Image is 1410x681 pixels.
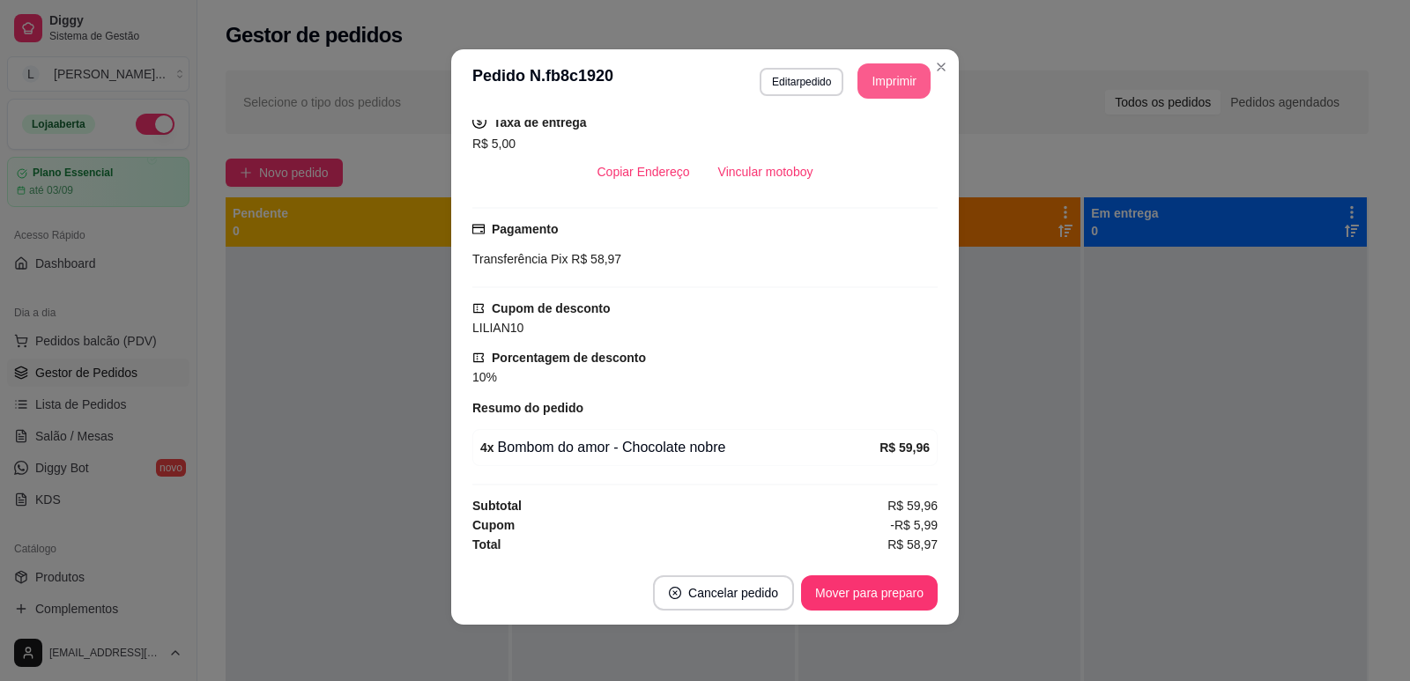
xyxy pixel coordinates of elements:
span: R$ 58,97 [887,535,938,554]
strong: R$ 59,96 [879,440,930,455]
strong: Cupom [472,518,515,532]
span: close-circle [669,587,681,599]
strong: Porcentagem de desconto [492,351,646,365]
span: 10% [472,370,497,384]
button: Imprimir [857,63,931,99]
strong: 4 x [480,440,494,455]
strong: Pagamento [492,222,558,236]
span: R$ 58,97 [568,252,621,266]
span: -R$ 5,99 [890,515,938,535]
strong: Total [472,537,501,551]
span: credit-card [472,223,485,235]
button: Editarpedido [760,68,843,96]
div: Bombom do amor - Chocolate nobre [480,437,879,458]
strong: Cupom de desconto [492,301,611,315]
span: dollar [472,115,486,129]
strong: Subtotal [472,499,522,513]
button: Close [927,53,955,81]
button: Mover para preparo [801,575,938,611]
span: R$ 59,96 [887,496,938,515]
span: LILIAN10 [472,321,523,335]
button: close-circleCancelar pedido [653,575,794,611]
button: Vincular motoboy [704,154,827,189]
strong: Resumo do pedido [472,401,583,415]
strong: Taxa de entrega [493,115,587,130]
button: Copiar Endereço [583,154,704,189]
span: R$ 5,00 [472,137,516,151]
span: Transferência Pix [472,252,568,266]
h3: Pedido N. fb8c1920 [472,63,613,99]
